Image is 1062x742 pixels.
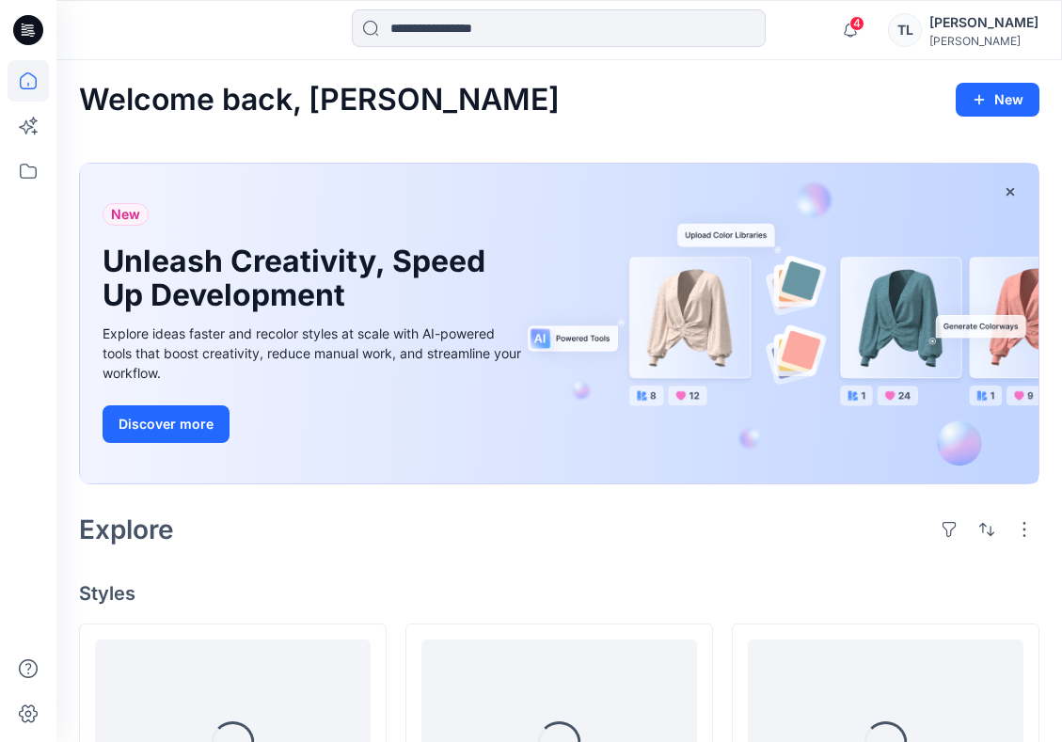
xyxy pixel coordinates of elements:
[929,11,1038,34] div: [PERSON_NAME]
[849,16,864,31] span: 4
[103,245,498,312] h1: Unleash Creativity, Speed Up Development
[79,582,1039,605] h4: Styles
[111,203,140,226] span: New
[956,83,1039,117] button: New
[888,13,922,47] div: TL
[79,83,560,118] h2: Welcome back, [PERSON_NAME]
[103,405,230,443] button: Discover more
[929,34,1038,48] div: [PERSON_NAME]
[103,405,526,443] a: Discover more
[79,514,174,545] h2: Explore
[103,324,526,383] div: Explore ideas faster and recolor styles at scale with AI-powered tools that boost creativity, red...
